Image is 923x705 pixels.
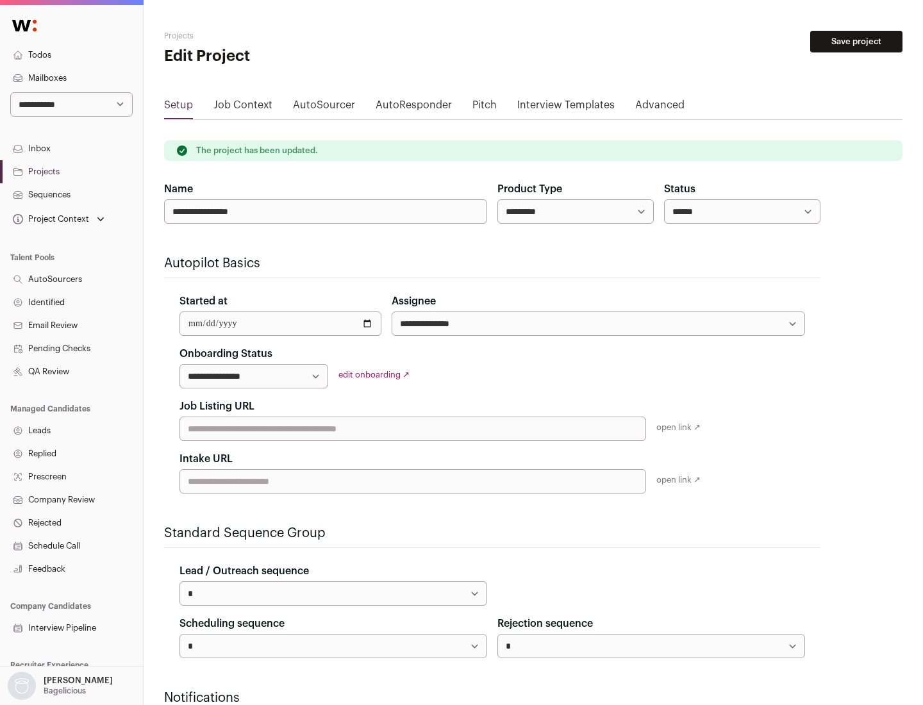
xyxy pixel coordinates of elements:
div: Project Context [10,214,89,224]
label: Onboarding Status [179,346,272,361]
label: Intake URL [179,451,233,467]
a: edit onboarding ↗ [338,370,410,379]
a: Advanced [635,97,685,118]
button: Save project [810,31,902,53]
label: Name [164,181,193,197]
button: Open dropdown [5,672,115,700]
p: [PERSON_NAME] [44,676,113,686]
button: Open dropdown [10,210,107,228]
a: Interview Templates [517,97,615,118]
label: Status [664,181,695,197]
h2: Autopilot Basics [164,254,820,272]
label: Assignee [392,294,436,309]
p: The project has been updated. [196,145,318,156]
h2: Projects [164,31,410,41]
label: Job Listing URL [179,399,254,414]
a: AutoResponder [376,97,452,118]
label: Product Type [497,181,562,197]
label: Rejection sequence [497,616,593,631]
a: Job Context [213,97,272,118]
img: nopic.png [8,672,36,700]
label: Lead / Outreach sequence [179,563,309,579]
label: Started at [179,294,228,309]
a: AutoSourcer [293,97,355,118]
h2: Standard Sequence Group [164,524,820,542]
h1: Edit Project [164,46,410,67]
a: Pitch [472,97,497,118]
img: Wellfound [5,13,44,38]
a: Setup [164,97,193,118]
label: Scheduling sequence [179,616,285,631]
p: Bagelicious [44,686,86,696]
